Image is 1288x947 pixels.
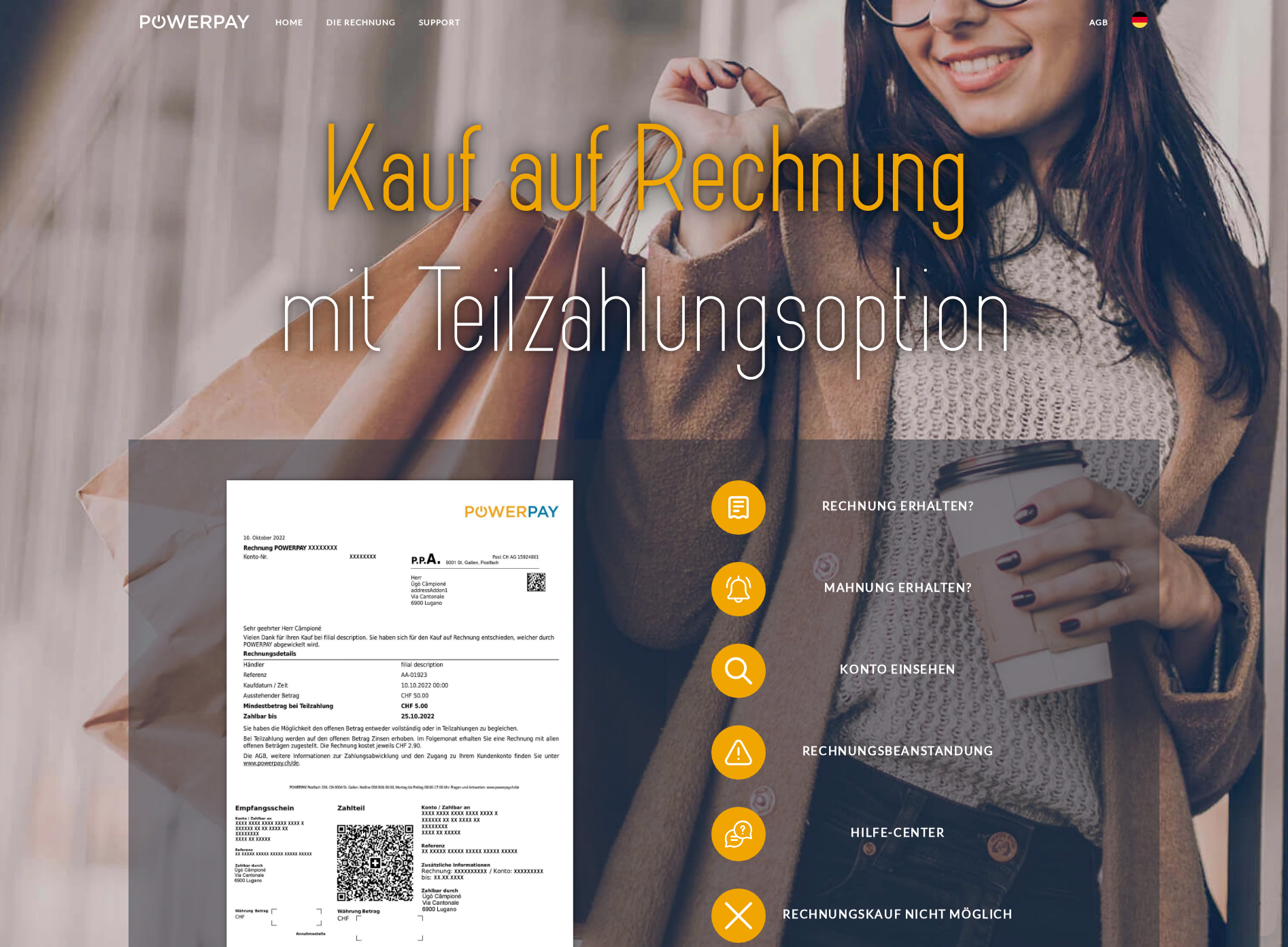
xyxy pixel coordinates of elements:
iframe: Button to launch messaging window [1234,893,1277,936]
img: qb_search.svg [722,654,756,688]
a: SUPPORT [407,10,472,35]
img: de [1132,12,1148,28]
span: Konto einsehen [731,644,1064,698]
a: Home [264,10,315,35]
span: Hilfe-Center [731,807,1064,861]
span: Rechnung erhalten? [731,480,1064,535]
button: Konto einsehen [711,644,1065,698]
button: Rechnungsbeanstandung [711,725,1065,780]
button: Rechnungskauf nicht möglich [711,888,1065,943]
img: qb_bill.svg [722,491,756,525]
a: DIE RECHNUNG [315,10,407,35]
span: Mahnung erhalten? [731,562,1064,616]
span: Rechnungskauf nicht möglich [731,888,1064,943]
img: qb_help.svg [722,817,756,851]
span: Rechnungsbeanstandung [731,725,1064,780]
img: qb_warning.svg [722,735,756,769]
img: title-powerpay_de.svg [190,95,1098,391]
button: Hilfe-Center [711,807,1065,861]
img: qb_close.svg [722,899,756,933]
button: Rechnung erhalten? [711,480,1065,535]
button: Mahnung erhalten? [711,562,1065,616]
img: qb_bell.svg [722,572,756,606]
a: agb [1078,10,1120,35]
img: logo-powerpay-white.svg [140,15,250,29]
